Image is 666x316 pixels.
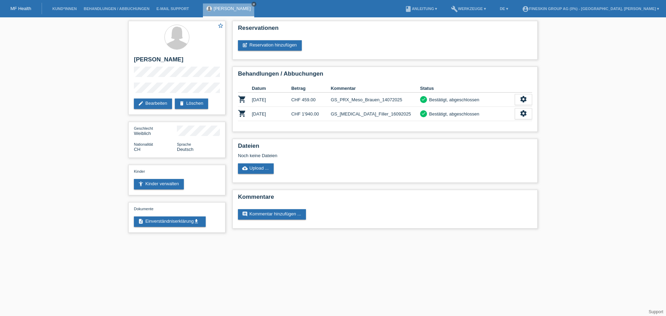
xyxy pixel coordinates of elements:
[134,207,153,211] span: Dokumente
[252,107,291,121] td: [DATE]
[401,7,441,11] a: bookAnleitung ▾
[177,147,194,152] span: Deutsch
[421,97,426,102] i: check
[175,99,208,109] a: deleteLöschen
[447,7,489,11] a: buildWerkzeuge ▾
[291,84,331,93] th: Betrag
[405,6,412,12] i: book
[134,126,153,130] span: Geschlecht
[134,142,153,146] span: Nationalität
[177,142,191,146] span: Sprache
[451,6,458,12] i: build
[520,95,527,103] i: settings
[242,42,248,48] i: post_add
[291,93,331,107] td: CHF 459.00
[134,147,140,152] span: Schweiz
[134,216,206,227] a: descriptionEinverständniserklärungget_app
[427,110,479,118] div: Bestätigt, abgeschlossen
[134,56,220,67] h2: [PERSON_NAME]
[331,93,420,107] td: GS_PRX_Meso_Brauen_14072025
[238,209,306,220] a: commentKommentar hinzufügen ...
[134,126,177,136] div: Weiblich
[217,23,224,30] a: star_border
[238,163,274,174] a: cloud_uploadUpload ...
[179,101,185,106] i: delete
[138,101,144,106] i: edit
[421,111,426,116] i: check
[331,84,420,93] th: Kommentar
[138,181,144,187] i: accessibility_new
[80,7,153,11] a: Behandlungen / Abbuchungen
[134,99,172,109] a: editBearbeiten
[134,169,145,173] span: Kinder
[251,2,256,7] a: close
[331,107,420,121] td: GS_[MEDICAL_DATA]_Filler_16092025
[252,93,291,107] td: [DATE]
[134,179,184,189] a: accessibility_newKinder verwalten
[238,95,246,103] i: POSP00024866
[49,7,80,11] a: Kund*innen
[194,219,199,224] i: get_app
[242,211,248,217] i: comment
[217,23,224,29] i: star_border
[427,96,479,103] div: Bestätigt, abgeschlossen
[519,7,663,11] a: account_circleFineSkin Group AG (0%) - [GEOGRAPHIC_DATA], [PERSON_NAME] ▾
[238,153,450,158] div: Noch keine Dateien
[10,6,31,11] a: MF Health
[238,109,246,118] i: POSP00027609
[238,70,532,81] h2: Behandlungen / Abbuchungen
[520,110,527,117] i: settings
[153,7,193,11] a: E-Mail Support
[238,143,532,153] h2: Dateien
[252,2,256,6] i: close
[252,84,291,93] th: Datum
[238,40,302,51] a: post_addReservation hinzufügen
[522,6,529,12] i: account_circle
[496,7,512,11] a: DE ▾
[138,219,144,224] i: description
[238,194,532,204] h2: Kommentare
[291,107,331,121] td: CHF 1'940.00
[238,25,532,35] h2: Reservationen
[242,165,248,171] i: cloud_upload
[420,84,515,93] th: Status
[649,309,663,314] a: Support
[214,6,251,11] a: [PERSON_NAME]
